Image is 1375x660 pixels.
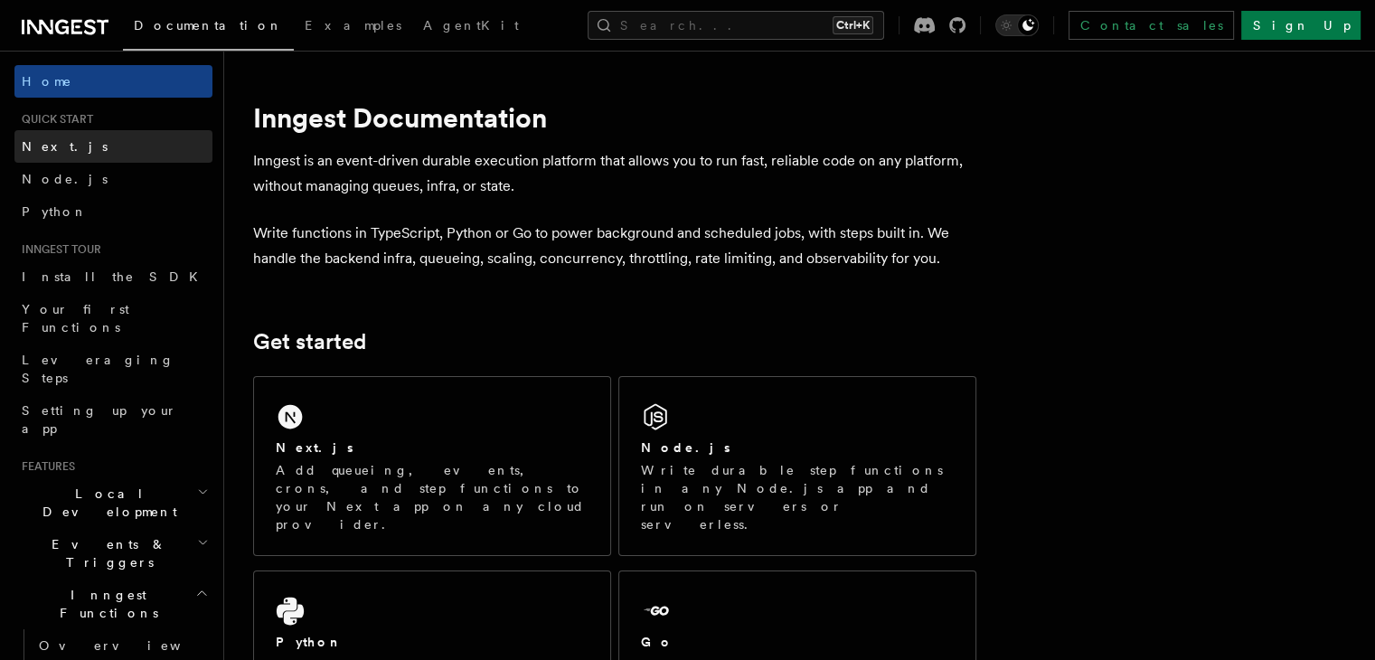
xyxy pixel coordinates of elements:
span: Features [14,459,75,474]
span: Inngest Functions [14,586,195,622]
a: Get started [253,329,366,354]
h1: Inngest Documentation [253,101,976,134]
a: Contact sales [1069,11,1234,40]
a: Home [14,65,212,98]
span: Next.js [22,139,108,154]
a: Sign Up [1241,11,1361,40]
span: AgentKit [423,18,519,33]
a: Setting up your app [14,394,212,445]
h2: Go [641,633,673,651]
h2: Python [276,633,343,651]
h2: Node.js [641,438,730,457]
a: Documentation [123,5,294,51]
a: Leveraging Steps [14,344,212,394]
a: Python [14,195,212,228]
p: Inngest is an event-driven durable execution platform that allows you to run fast, reliable code ... [253,148,976,199]
button: Toggle dark mode [995,14,1039,36]
p: Write durable step functions in any Node.js app and run on servers or serverless. [641,461,954,533]
span: Leveraging Steps [22,353,174,385]
span: Your first Functions [22,302,129,335]
button: Events & Triggers [14,528,212,579]
span: Local Development [14,485,197,521]
button: Local Development [14,477,212,528]
span: Inngest tour [14,242,101,257]
a: Next.jsAdd queueing, events, crons, and step functions to your Next app on any cloud provider. [253,376,611,556]
span: Quick start [14,112,93,127]
button: Search...Ctrl+K [588,11,884,40]
h2: Next.js [276,438,353,457]
a: Examples [294,5,412,49]
p: Write functions in TypeScript, Python or Go to power background and scheduled jobs, with steps bu... [253,221,976,271]
a: Install the SDK [14,260,212,293]
span: Node.js [22,172,108,186]
p: Add queueing, events, crons, and step functions to your Next app on any cloud provider. [276,461,589,533]
span: Events & Triggers [14,535,197,571]
a: Node.js [14,163,212,195]
kbd: Ctrl+K [833,16,873,34]
span: Documentation [134,18,283,33]
a: Node.jsWrite durable step functions in any Node.js app and run on servers or serverless. [618,376,976,556]
span: Install the SDK [22,269,209,284]
span: Overview [39,638,225,653]
a: Your first Functions [14,293,212,344]
button: Inngest Functions [14,579,212,629]
a: Next.js [14,130,212,163]
span: Python [22,204,88,219]
span: Setting up your app [22,403,177,436]
a: AgentKit [412,5,530,49]
span: Home [22,72,72,90]
span: Examples [305,18,401,33]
